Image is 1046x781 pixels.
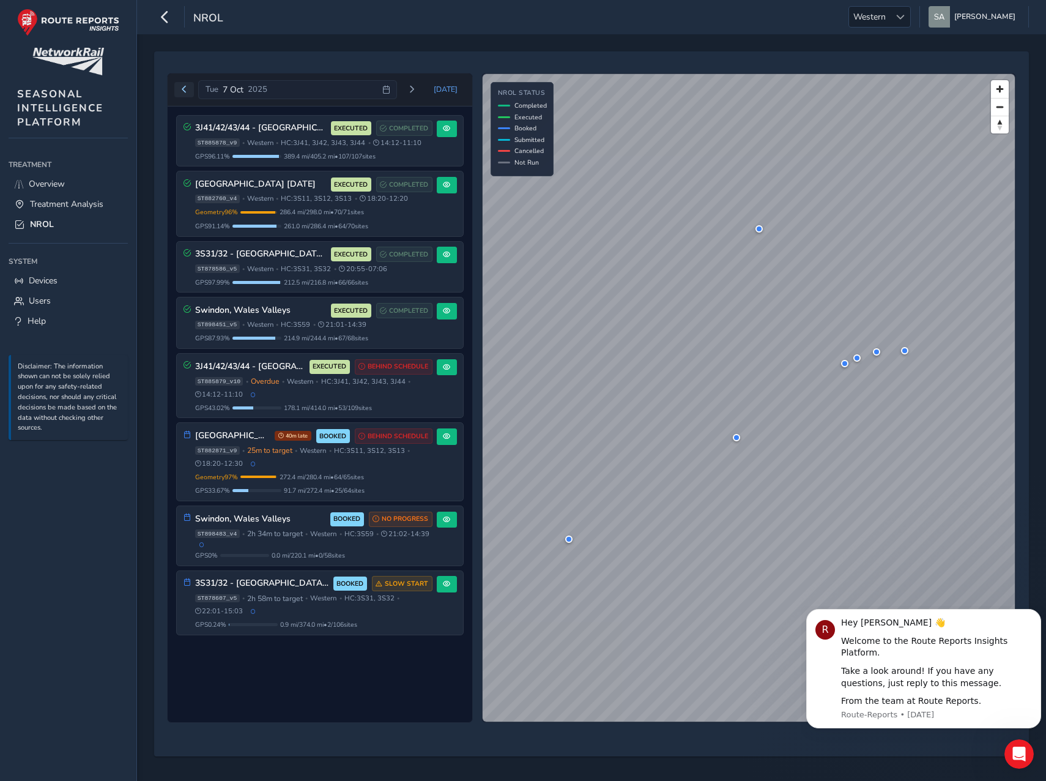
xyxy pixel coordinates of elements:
[30,219,54,230] span: NROL
[284,403,372,413] span: 178.1 mi / 414.0 mi • 53 / 109 sites
[334,446,405,455] span: HC: 3S11, 3S12, 3S13
[368,140,371,146] span: •
[195,620,226,629] span: GPS 0.24 %
[275,431,311,441] span: 40m late
[251,376,280,386] span: Overdue
[1004,739,1034,769] iframe: Intercom live chat
[313,321,316,328] span: •
[195,446,240,455] span: ST882871_v9
[305,531,308,537] span: •
[206,84,218,95] span: Tue
[195,431,270,441] h3: [GEOGRAPHIC_DATA] [DATE] and [DATE] 3S11,12,13
[30,198,103,210] span: Treatment Analysis
[195,362,305,372] h3: 3J41/42/43/44 - [GEOGRAPHIC_DATA], B&H & [GEOGRAPHIC_DATA]
[382,514,428,524] span: NO PROGRESS
[339,264,387,274] span: 20:55 - 07:06
[195,390,243,399] span: 14:12 - 11:10
[195,207,238,217] span: Geometry 96 %
[321,377,406,386] span: HC: 3J41, 3J42, 3J43, 3J44
[276,321,278,328] span: •
[368,432,428,441] span: BEHIND SCHEDULE
[929,6,950,28] img: diamond-layout
[397,595,399,602] span: •
[276,140,278,146] span: •
[334,180,368,190] span: EXECUTED
[284,486,365,495] span: 91.7 mi / 272.4 mi • 25 / 64 sites
[483,74,1015,722] canvas: Map
[9,311,128,331] a: Help
[280,473,364,482] span: 272.4 mi / 280.4 mi • 64 / 65 sites
[310,594,336,603] span: Western
[9,252,128,271] div: System
[344,529,374,539] span: HC: 3S59
[18,362,122,434] p: Disclaimer: The information shown can not be solely relied upon for any safety-related decisions,...
[9,214,128,234] a: NROL
[195,305,327,316] h3: Swindon, Wales Valleys
[282,378,284,385] span: •
[242,321,245,328] span: •
[319,432,346,441] span: BOOKED
[195,222,230,231] span: GPS 91.14 %
[195,551,218,560] span: GPS 0 %
[247,138,273,148] span: Western
[329,447,332,454] span: •
[407,447,410,454] span: •
[389,180,428,190] span: COMPLETED
[334,250,368,260] span: EXECUTED
[385,579,428,589] span: SLOW START
[295,447,297,454] span: •
[284,278,368,287] span: 212.5 mi / 216.8 mi • 66 / 66 sites
[247,194,273,203] span: Western
[195,179,327,190] h3: [GEOGRAPHIC_DATA] [DATE]
[195,594,240,603] span: ST878607_v5
[280,620,357,629] span: 0.9 mi / 374.0 mi • 2 / 106 sites
[339,595,342,602] span: •
[29,275,57,286] span: Devices
[195,578,329,589] h3: 3S31/32 - [GEOGRAPHIC_DATA], [GEOGRAPHIC_DATA] [GEOGRAPHIC_DATA] & [GEOGRAPHIC_DATA]
[195,529,240,538] span: ST898483_v4
[281,320,310,329] span: HC: 3S59
[247,320,273,329] span: Western
[276,195,278,202] span: •
[284,222,368,231] span: 261.0 mi / 286.4 mi • 64 / 70 sites
[242,266,245,272] span: •
[195,486,230,495] span: GPS 33.67 %
[195,249,327,260] h3: 3S31/32 - [GEOGRAPHIC_DATA], [GEOGRAPHIC_DATA] [GEOGRAPHIC_DATA] & [GEOGRAPHIC_DATA]
[339,531,342,537] span: •
[276,266,278,272] span: •
[9,291,128,311] a: Users
[344,594,395,603] span: HC: 3S31, 3S32
[195,403,230,413] span: GPS 43.02 %
[29,178,65,190] span: Overview
[336,579,363,589] span: BOOKED
[195,264,240,273] span: ST878586_v5
[284,334,368,343] span: 214.9 mi / 244.4 mi • 67 / 68 sites
[247,529,303,539] span: 2h 34m to target
[247,264,273,274] span: Western
[247,446,292,455] span: 25m to target
[801,606,1046,775] iframe: Intercom notifications message
[408,378,410,385] span: •
[389,306,428,316] span: COMPLETED
[498,89,547,97] h4: NROL Status
[195,459,243,468] span: 18:20 - 12:30
[195,334,230,343] span: GPS 87.93 %
[195,152,230,161] span: GPS 96.11 %
[333,514,360,524] span: BOOKED
[195,607,243,616] span: 22:01 - 15:03
[360,194,408,203] span: 18:20 - 12:20
[248,84,267,95] span: 2025
[195,195,240,203] span: ST882760_v4
[287,377,313,386] span: Western
[514,101,547,110] span: Completed
[318,320,366,329] span: 21:01 - 14:39
[195,138,240,147] span: ST885878_v9
[334,306,368,316] span: EXECUTED
[9,271,128,291] a: Devices
[334,124,368,133] span: EXECUTED
[514,113,542,122] span: Executed
[17,87,103,129] span: SEASONAL INTELLIGENCE PLATFORM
